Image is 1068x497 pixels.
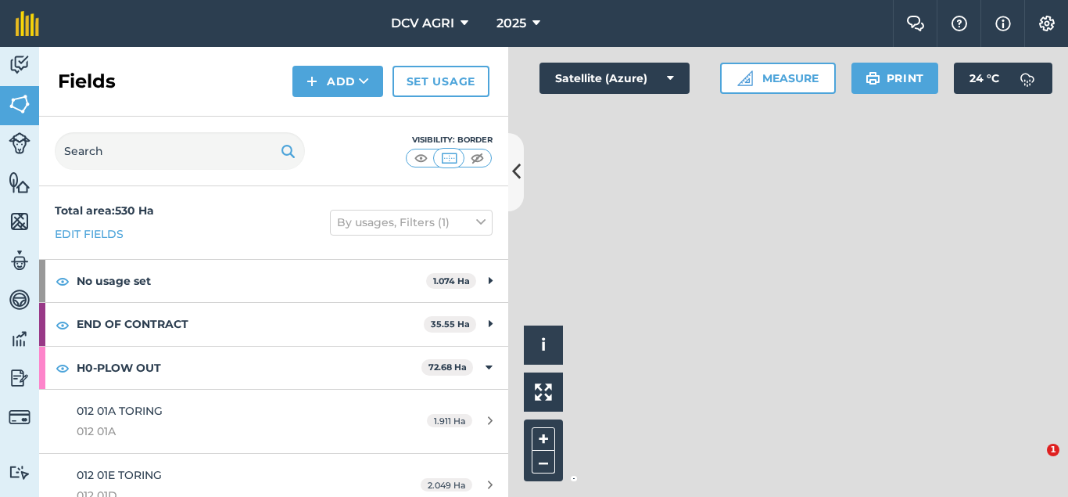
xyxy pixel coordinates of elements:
h2: Fields [58,69,116,94]
span: 2.049 Ha [421,478,472,492]
img: svg+xml;base64,PD94bWwgdmVyc2lvbj0iMS4wIiBlbmNvZGluZz0idXRmLTgiPz4KPCEtLSBHZW5lcmF0b3I6IEFkb2JlIE... [9,288,30,312]
img: svg+xml;base64,PHN2ZyB4bWxucz0iaHR0cDovL3d3dy53My5vcmcvMjAwMC9zdmciIHdpZHRoPSIxOCIgaGVpZ2h0PSIyNC... [56,358,70,377]
a: 012 01A TORING012 01A1.911 Ha [39,390,508,453]
div: No usage set1.074 Ha [39,260,508,302]
img: svg+xml;base64,PHN2ZyB4bWxucz0iaHR0cDovL3d3dy53My5vcmcvMjAwMC9zdmciIHdpZHRoPSIxOCIgaGVpZ2h0PSIyNC... [56,272,70,290]
span: DCV AGRI [391,14,454,33]
img: svg+xml;base64,PHN2ZyB4bWxucz0iaHR0cDovL3d3dy53My5vcmcvMjAwMC9zdmciIHdpZHRoPSIxNCIgaGVpZ2h0PSIyNC... [306,72,317,91]
span: 012 01A [77,423,371,440]
img: svg+xml;base64,PHN2ZyB4bWxucz0iaHR0cDovL3d3dy53My5vcmcvMjAwMC9zdmciIHdpZHRoPSI1NiIgaGVpZ2h0PSI2MC... [9,210,30,233]
div: END OF CONTRACT35.55 Ha [39,303,508,345]
img: svg+xml;base64,PHN2ZyB4bWxucz0iaHR0cDovL3d3dy53My5vcmcvMjAwMC9zdmciIHdpZHRoPSI1MCIgaGVpZ2h0PSI0MC... [439,150,459,166]
span: i [541,335,546,355]
img: A question mark icon [950,16,969,31]
img: svg+xml;base64,PD94bWwgdmVyc2lvbj0iMS4wIiBlbmNvZGluZz0idXRmLTgiPz4KPCEtLSBHZW5lcmF0b3I6IEFkb2JlIE... [9,465,30,480]
button: 24 °C [954,63,1052,94]
img: svg+xml;base64,PHN2ZyB4bWxucz0iaHR0cDovL3d3dy53My5vcmcvMjAwMC9zdmciIHdpZHRoPSI1MCIgaGVpZ2h0PSI0MC... [411,150,431,166]
img: svg+xml;base64,PHN2ZyB4bWxucz0iaHR0cDovL3d3dy53My5vcmcvMjAwMC9zdmciIHdpZHRoPSIxOSIgaGVpZ2h0PSIyNC... [866,69,880,88]
strong: No usage set [77,260,426,302]
img: svg+xml;base64,PHN2ZyB4bWxucz0iaHR0cDovL3d3dy53My5vcmcvMjAwMC9zdmciIHdpZHRoPSI1NiIgaGVpZ2h0PSI2MC... [9,92,30,116]
button: Measure [720,63,836,94]
img: svg+xml;base64,PD94bWwgdmVyc2lvbj0iMS4wIiBlbmNvZGluZz0idXRmLTgiPz4KPCEtLSBHZW5lcmF0b3I6IEFkb2JlIE... [9,249,30,272]
span: 1 [1047,444,1059,456]
img: A cog icon [1038,16,1056,31]
img: svg+xml;base64,PHN2ZyB4bWxucz0iaHR0cDovL3d3dy53My5vcmcvMjAwMC9zdmciIHdpZHRoPSIxOCIgaGVpZ2h0PSIyNC... [56,315,70,334]
span: 012 01E TORING [77,468,162,482]
strong: Total area : 530 Ha [55,203,154,218]
span: 24 ° C [969,63,999,94]
img: svg+xml;base64,PD94bWwgdmVyc2lvbj0iMS4wIiBlbmNvZGluZz0idXRmLTgiPz4KPCEtLSBHZW5lcmF0b3I6IEFkb2JlIE... [9,366,30,390]
strong: 72.68 Ha [428,362,467,373]
div: Visibility: Border [405,134,493,146]
span: 1.911 Ha [427,414,472,427]
strong: 1.074 Ha [433,276,470,286]
img: svg+xml;base64,PHN2ZyB4bWxucz0iaHR0cDovL3d3dy53My5vcmcvMjAwMC9zdmciIHdpZHRoPSI1MCIgaGVpZ2h0PSI0MC... [468,150,487,166]
span: 2025 [496,14,526,33]
img: Four arrows, one pointing top left, one top right, one bottom right and the last bottom left [535,384,552,401]
span: 012 01A TORING [77,404,163,418]
div: H0-PLOW OUT72.68 Ha [39,347,508,389]
img: svg+xml;base64,PD94bWwgdmVyc2lvbj0iMS4wIiBlbmNvZGluZz0idXRmLTgiPz4KPCEtLSBHZW5lcmF0b3I6IEFkb2JlIE... [9,53,30,77]
strong: 35.55 Ha [431,319,470,330]
button: – [532,451,555,474]
img: svg+xml;base64,PD94bWwgdmVyc2lvbj0iMS4wIiBlbmNvZGluZz0idXRmLTgiPz4KPCEtLSBHZW5lcmF0b3I6IEFkb2JlIE... [9,327,30,351]
img: svg+xml;base64,PD94bWwgdmVyc2lvbj0iMS4wIiBlbmNvZGluZz0idXRmLTgiPz4KPCEtLSBHZW5lcmF0b3I6IEFkb2JlIE... [9,406,30,428]
img: Two speech bubbles overlapping with the left bubble in the forefront [906,16,925,31]
a: Edit fields [55,225,124,243]
img: svg+xml;base64,PHN2ZyB4bWxucz0iaHR0cDovL3d3dy53My5vcmcvMjAwMC9zdmciIHdpZHRoPSIxNyIgaGVpZ2h0PSIxNy... [995,14,1011,33]
img: svg+xml;base64,PD94bWwgdmVyc2lvbj0iMS4wIiBlbmNvZGluZz0idXRmLTgiPz4KPCEtLSBHZW5lcmF0b3I6IEFkb2JlIE... [9,132,30,154]
a: Set usage [392,66,489,97]
img: Ruler icon [737,70,753,86]
button: Satellite (Azure) [539,63,690,94]
button: i [524,326,563,365]
img: svg+xml;base64,PHN2ZyB4bWxucz0iaHR0cDovL3d3dy53My5vcmcvMjAwMC9zdmciIHdpZHRoPSIxOSIgaGVpZ2h0PSIyNC... [281,142,296,160]
img: fieldmargin Logo [16,11,39,36]
img: svg+xml;base64,PD94bWwgdmVyc2lvbj0iMS4wIiBlbmNvZGluZz0idXRmLTgiPz4KPCEtLSBHZW5lcmF0b3I6IEFkb2JlIE... [1012,63,1043,94]
input: Search [55,132,305,170]
button: + [532,427,555,451]
strong: END OF CONTRACT [77,303,424,345]
img: svg+xml;base64,PHN2ZyB4bWxucz0iaHR0cDovL3d3dy53My5vcmcvMjAwMC9zdmciIHdpZHRoPSI1NiIgaGVpZ2h0PSI2MC... [9,171,30,194]
button: Print [851,63,939,94]
iframe: Intercom live chat [1015,444,1052,481]
button: Add [292,66,383,97]
button: By usages, Filters (1) [330,210,493,235]
strong: H0-PLOW OUT [77,347,421,389]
